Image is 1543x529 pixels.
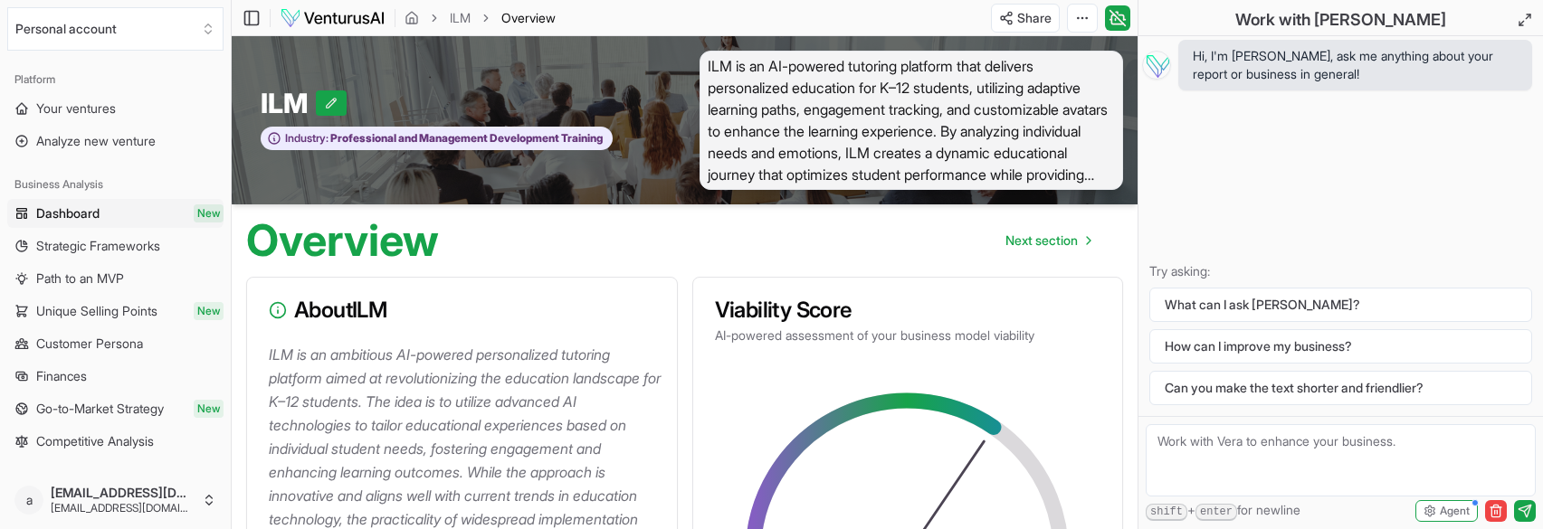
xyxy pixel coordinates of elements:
span: Hi, I'm [PERSON_NAME], ask me anything about your report or business in general! [1193,47,1518,83]
a: Customer Persona [7,329,224,358]
span: Professional and Management Development Training [329,131,603,146]
a: Finances [7,362,224,391]
a: Unique Selling PointsNew [7,297,224,326]
p: Try asking: [1149,262,1532,280]
a: Analyze new venture [7,127,224,156]
span: Unique Selling Points [36,302,157,320]
span: Industry: [285,131,329,146]
nav: breadcrumb [405,9,556,27]
span: [EMAIL_ADDRESS][DOMAIN_NAME] [51,485,195,501]
h2: Work with [PERSON_NAME] [1235,7,1446,33]
span: New [194,302,224,320]
span: Your ventures [36,99,116,118]
a: Strategic Frameworks [7,231,224,260]
a: Go-to-Market StrategyNew [7,394,224,423]
span: + for newline [1146,501,1300,521]
span: Next section [1005,231,1078,250]
span: Go-to-Market Strategy [36,400,164,418]
img: Vera [1142,51,1171,80]
h1: Overview [246,219,439,262]
span: ILM is an AI-powered tutoring platform that delivers personalized education for K–12 students, ut... [700,51,1124,190]
div: Business Analysis [7,170,224,199]
h3: About ILM [269,299,655,321]
div: Platform [7,65,224,94]
p: AI-powered assessment of your business model viability [715,326,1101,345]
button: a[EMAIL_ADDRESS][DOMAIN_NAME][EMAIL_ADDRESS][DOMAIN_NAME] [7,478,224,522]
span: New [194,400,224,418]
span: Competitive Analysis [36,432,154,450]
span: Dashboard [36,204,100,222]
a: DashboardNew [7,199,224,228]
a: Path to an MVP [7,264,224,293]
h3: Viability Score [715,299,1101,321]
a: Competitive Analysis [7,427,224,456]
a: ILM [450,9,471,27]
span: Overview [501,9,556,27]
span: Finances [36,367,87,385]
kbd: enter [1195,504,1237,521]
button: Industry:Professional and Management Development Training [261,127,613,151]
img: logo [280,7,386,29]
span: Customer Persona [36,335,143,353]
button: What can I ask [PERSON_NAME]? [1149,288,1532,322]
span: Strategic Frameworks [36,237,160,255]
span: ILM [261,87,316,119]
span: Share [1017,9,1052,27]
span: Analyze new venture [36,132,156,150]
button: Share [991,4,1060,33]
button: Can you make the text shorter and friendlier? [1149,371,1532,405]
span: Path to an MVP [36,269,124,288]
a: Go to next page [991,222,1105,259]
button: Select an organization [7,7,224,51]
span: New [194,204,224,222]
span: Agent [1440,504,1470,518]
kbd: shift [1146,504,1187,521]
nav: pagination [991,222,1105,259]
a: Your ventures [7,94,224,123]
button: Agent [1415,500,1478,522]
span: a [14,486,43,515]
button: How can I improve my business? [1149,329,1532,364]
div: Tools [7,470,224,499]
span: [EMAIL_ADDRESS][DOMAIN_NAME] [51,501,195,515]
